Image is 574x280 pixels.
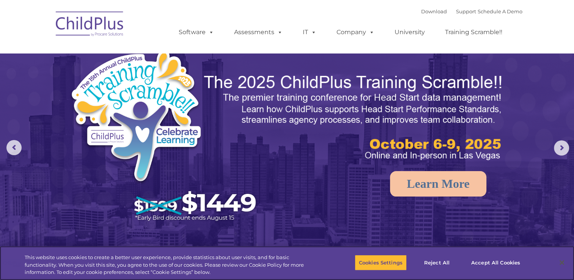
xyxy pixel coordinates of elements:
[329,25,382,40] a: Company
[467,255,524,271] button: Accept All Cookies
[25,254,316,276] div: This website uses cookies to create a better user experience, provide statistics about user visit...
[390,171,486,197] a: Learn More
[52,6,128,44] img: ChildPlus by Procare Solutions
[421,8,522,14] font: |
[226,25,290,40] a: Assessments
[105,81,138,87] span: Phone number
[387,25,432,40] a: University
[554,254,570,271] button: Close
[355,255,407,271] button: Cookies Settings
[478,8,522,14] a: Schedule A Demo
[295,25,324,40] a: IT
[105,50,129,56] span: Last name
[171,25,222,40] a: Software
[437,25,510,40] a: Training Scramble!!
[413,255,461,271] button: Reject All
[456,8,476,14] a: Support
[421,8,447,14] a: Download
